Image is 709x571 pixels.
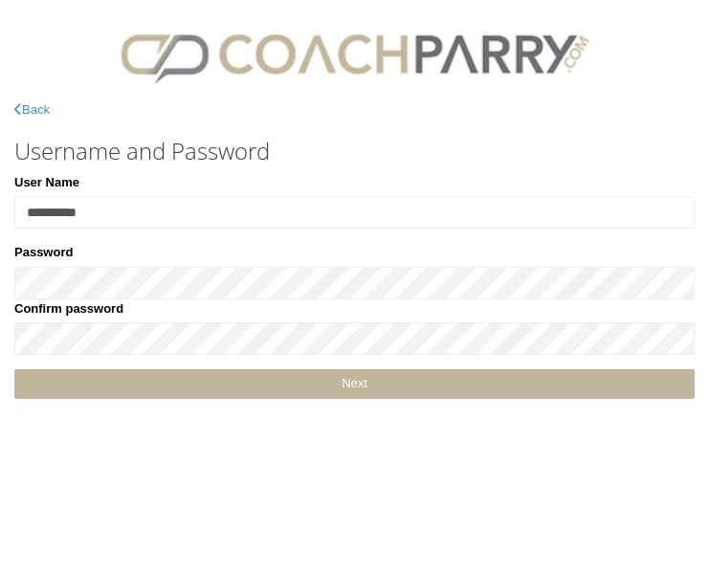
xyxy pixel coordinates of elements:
label: User Name [14,173,79,192]
a: Back [14,102,50,117]
label: Password [14,243,73,262]
a: Next [14,369,695,399]
img: CPlogo.png [94,19,616,91]
h3: Username and Password [14,139,695,164]
label: Confirm password [14,299,123,318]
